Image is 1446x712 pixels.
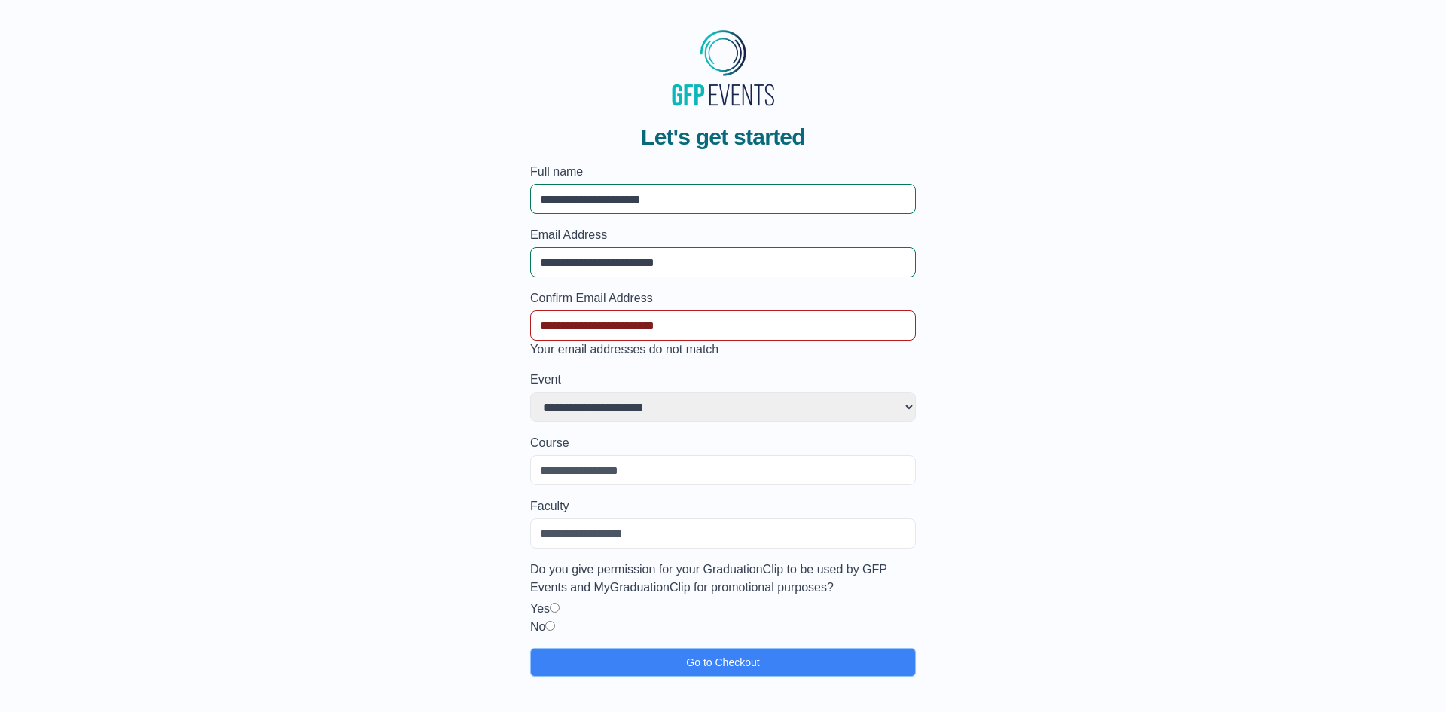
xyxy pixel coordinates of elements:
span: Your email addresses do not match [530,343,718,356]
label: Event [530,371,916,389]
label: Faculty [530,497,916,515]
label: Email Address [530,226,916,244]
label: Confirm Email Address [530,289,916,307]
label: Full name [530,163,916,181]
label: Do you give permission for your GraduationClip to be used by GFP Events and MyGraduationClip for ... [530,561,916,597]
span: Let's get started [641,124,805,151]
label: Yes [530,602,550,615]
label: No [530,620,545,633]
label: Course [530,434,916,452]
button: Go to Checkout [530,648,916,677]
img: MyGraduationClip [667,24,779,112]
